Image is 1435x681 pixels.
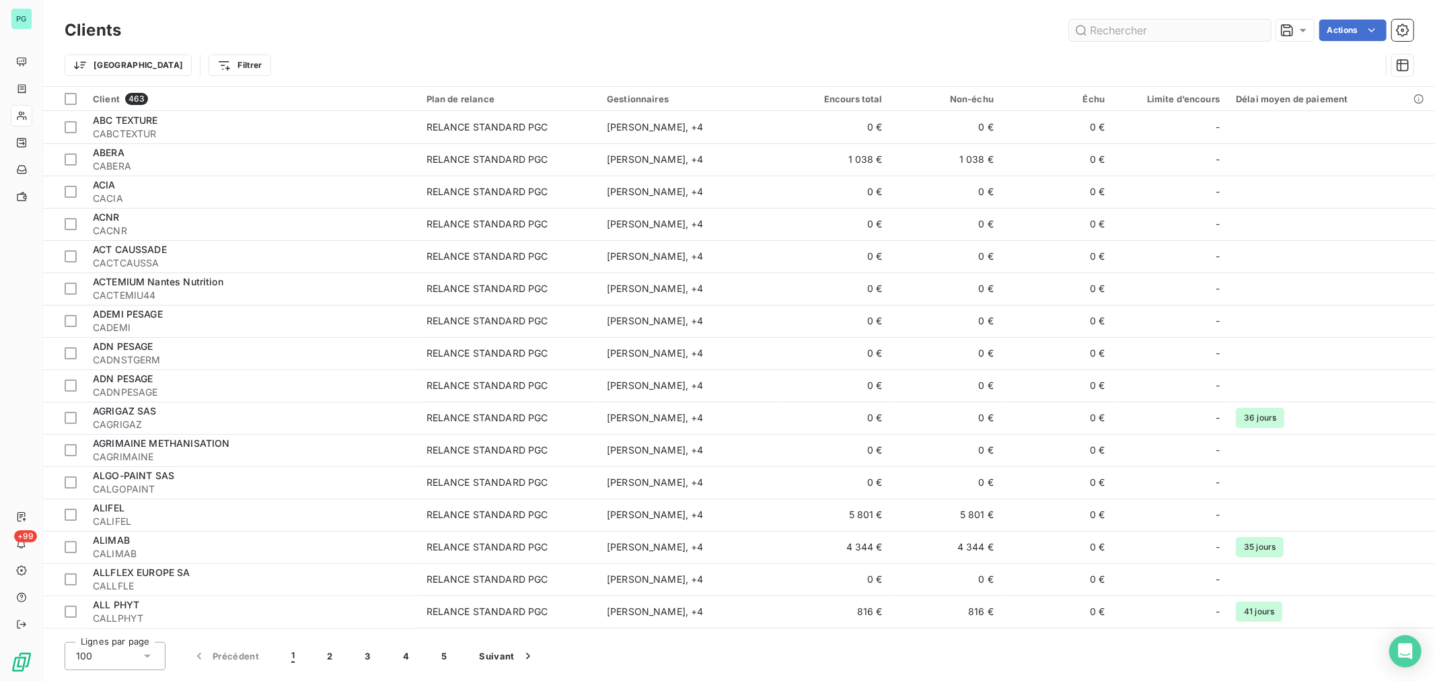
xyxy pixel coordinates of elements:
[1002,434,1113,466] td: 0 €
[1002,337,1113,369] td: 0 €
[427,443,548,457] div: RELANCE STANDARD PGC
[93,567,190,578] span: ALLFLEX EUROPE SA
[607,185,771,199] div: [PERSON_NAME] , + 4
[93,224,410,238] span: CACNR
[780,628,891,660] td: 0 €
[780,402,891,434] td: 0 €
[1002,466,1113,499] td: 0 €
[93,127,410,141] span: CABCTEXTUR
[607,573,771,586] div: [PERSON_NAME] , + 4
[11,651,32,673] img: Logo LeanPay
[275,642,311,670] button: 1
[93,405,157,417] span: AGRIGAZ SAS
[1002,240,1113,273] td: 0 €
[1216,411,1220,425] span: -
[427,217,548,231] div: RELANCE STANDARD PGC
[93,386,410,399] span: CADNPESAGE
[93,179,116,190] span: ACIA
[1002,208,1113,240] td: 0 €
[427,605,548,618] div: RELANCE STANDARD PGC
[1216,153,1220,166] span: -
[427,314,548,328] div: RELANCE STANDARD PGC
[891,563,1002,596] td: 0 €
[1002,628,1113,660] td: 0 €
[1002,111,1113,143] td: 0 €
[607,540,771,554] div: [PERSON_NAME] , + 4
[780,176,891,208] td: 0 €
[427,476,548,489] div: RELANCE STANDARD PGC
[11,8,32,30] div: PG
[93,470,174,481] span: ALGO-PAINT SAS
[780,499,891,531] td: 5 801 €
[607,314,771,328] div: [PERSON_NAME] , + 4
[65,18,121,42] h3: Clients
[93,599,139,610] span: ALL PHYT
[780,208,891,240] td: 0 €
[1002,499,1113,531] td: 0 €
[607,347,771,360] div: [PERSON_NAME] , + 4
[891,240,1002,273] td: 0 €
[780,143,891,176] td: 1 038 €
[93,276,223,287] span: ACTEMIUM Nantes Nutrition
[93,534,130,546] span: ALIMAB
[891,337,1002,369] td: 0 €
[93,321,410,334] span: CADEMI
[780,596,891,628] td: 816 €
[93,147,124,158] span: ABERA
[1002,143,1113,176] td: 0 €
[1236,537,1284,557] span: 35 jours
[1002,305,1113,337] td: 0 €
[1216,250,1220,263] span: -
[780,563,891,596] td: 0 €
[93,450,410,464] span: CAGRIMAINE
[65,55,192,76] button: [GEOGRAPHIC_DATA]
[93,482,410,496] span: CALGOPAINT
[1002,369,1113,402] td: 0 €
[891,628,1002,660] td: 0 €
[891,176,1002,208] td: 0 €
[607,605,771,618] div: [PERSON_NAME] , + 4
[780,466,891,499] td: 0 €
[607,153,771,166] div: [PERSON_NAME] , + 4
[891,434,1002,466] td: 0 €
[891,273,1002,305] td: 0 €
[93,114,158,126] span: ABC TEXTURE
[607,443,771,457] div: [PERSON_NAME] , + 4
[891,531,1002,563] td: 4 344 €
[427,120,548,134] div: RELANCE STANDARD PGC
[1236,408,1284,428] span: 36 jours
[427,411,548,425] div: RELANCE STANDARD PGC
[1002,563,1113,596] td: 0 €
[349,642,387,670] button: 3
[93,547,410,561] span: CALIMAB
[93,353,410,367] span: CADNSTGERM
[891,111,1002,143] td: 0 €
[891,499,1002,531] td: 5 801 €
[607,250,771,263] div: [PERSON_NAME] , + 4
[427,153,548,166] div: RELANCE STANDARD PGC
[891,596,1002,628] td: 816 €
[1216,540,1220,554] span: -
[93,612,410,625] span: CALLPHYT
[607,508,771,522] div: [PERSON_NAME] , + 4
[427,347,548,360] div: RELANCE STANDARD PGC
[1216,605,1220,618] span: -
[891,208,1002,240] td: 0 €
[1002,176,1113,208] td: 0 €
[891,466,1002,499] td: 0 €
[1216,508,1220,522] span: -
[93,308,163,320] span: ADEMI PESAGE
[607,94,771,104] div: Gestionnaires
[76,649,92,663] span: 100
[1236,94,1427,104] div: Délai moyen de paiement
[427,94,591,104] div: Plan de relance
[125,93,148,105] span: 463
[1389,635,1422,668] div: Open Intercom Messenger
[891,402,1002,434] td: 0 €
[607,411,771,425] div: [PERSON_NAME] , + 4
[427,250,548,263] div: RELANCE STANDARD PGC
[427,379,548,392] div: RELANCE STANDARD PGC
[14,530,37,542] span: +99
[1002,531,1113,563] td: 0 €
[1216,573,1220,586] span: -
